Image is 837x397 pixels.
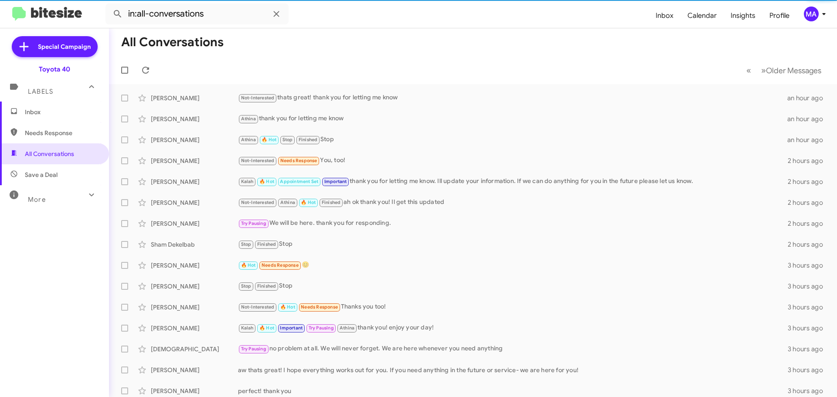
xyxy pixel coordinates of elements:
[151,303,238,312] div: [PERSON_NAME]
[724,3,762,28] a: Insights
[28,196,46,204] span: More
[787,115,830,123] div: an hour ago
[151,282,238,291] div: [PERSON_NAME]
[299,137,318,143] span: Finished
[241,325,254,331] span: Kalah
[238,239,788,249] div: Stop
[241,95,275,101] span: Not-Interested
[742,61,827,79] nav: Page navigation example
[238,176,788,187] div: thank you for letting me know. Ill update your information. If we can do anything for you in the ...
[151,115,238,123] div: [PERSON_NAME]
[151,261,238,270] div: [PERSON_NAME]
[238,93,787,103] div: thats great! thank you for letting me know
[241,283,252,289] span: Stop
[259,325,274,331] span: 🔥 Hot
[282,137,293,143] span: Stop
[788,387,830,395] div: 3 hours ago
[324,179,347,184] span: Important
[788,345,830,353] div: 3 hours ago
[238,156,788,166] div: You, too!
[788,240,830,249] div: 2 hours ago
[262,262,299,268] span: Needs Response
[788,282,830,291] div: 3 hours ago
[788,324,830,333] div: 3 hours ago
[788,156,830,165] div: 2 hours ago
[105,3,289,24] input: Search
[238,197,788,207] div: ah ok thank you! Il get this updated
[649,3,680,28] a: Inbox
[25,170,58,179] span: Save a Deal
[151,240,238,249] div: Sham Dekelbab
[151,345,238,353] div: [DEMOGRAPHIC_DATA]
[309,325,334,331] span: Try Pausing
[151,366,238,374] div: [PERSON_NAME]
[280,179,318,184] span: Appointment Set
[12,36,98,57] a: Special Campaign
[787,136,830,144] div: an hour ago
[38,42,91,51] span: Special Campaign
[151,219,238,228] div: [PERSON_NAME]
[257,241,276,247] span: Finished
[151,177,238,186] div: [PERSON_NAME]
[238,281,788,291] div: Stop
[766,66,821,75] span: Older Messages
[28,88,53,95] span: Labels
[25,129,99,137] span: Needs Response
[238,218,788,228] div: We will be here. thank you for responding.
[788,177,830,186] div: 2 hours ago
[241,221,266,226] span: Try Pausing
[238,114,787,124] div: thank you for letting me know
[761,65,766,76] span: »
[238,135,787,145] div: Stop
[238,260,788,270] div: 😊
[259,179,274,184] span: 🔥 Hot
[762,3,796,28] a: Profile
[241,137,256,143] span: Athina
[238,344,788,354] div: no problem at all. We will never forget. We are here whenever you need anything
[280,304,295,310] span: 🔥 Hot
[301,200,316,205] span: 🔥 Hot
[280,325,303,331] span: Important
[241,116,256,122] span: Athina
[241,241,252,247] span: Stop
[241,179,254,184] span: Kalah
[238,323,788,333] div: thank you! enjoy your day!
[301,304,338,310] span: Needs Response
[238,387,788,395] div: perfect! thank you
[241,346,266,352] span: Try Pausing
[788,219,830,228] div: 2 hours ago
[39,65,70,74] div: Toyota 40
[241,200,275,205] span: Not-Interested
[756,61,827,79] button: Next
[787,94,830,102] div: an hour ago
[25,108,99,116] span: Inbox
[151,387,238,395] div: [PERSON_NAME]
[25,149,74,158] span: All Conversations
[257,283,276,289] span: Finished
[280,200,295,205] span: Athina
[788,261,830,270] div: 3 hours ago
[238,366,788,374] div: aw thats great! I hope everything works out for you. If you need anything in the future or servic...
[322,200,341,205] span: Finished
[796,7,827,21] button: MA
[151,94,238,102] div: [PERSON_NAME]
[680,3,724,28] a: Calendar
[746,65,751,76] span: «
[151,136,238,144] div: [PERSON_NAME]
[788,303,830,312] div: 3 hours ago
[340,325,354,331] span: Athina
[151,324,238,333] div: [PERSON_NAME]
[741,61,756,79] button: Previous
[241,304,275,310] span: Not-Interested
[262,137,276,143] span: 🔥 Hot
[238,302,788,312] div: Thanks you too!
[788,366,830,374] div: 3 hours ago
[151,156,238,165] div: [PERSON_NAME]
[151,198,238,207] div: [PERSON_NAME]
[121,35,224,49] h1: All Conversations
[241,158,275,163] span: Not-Interested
